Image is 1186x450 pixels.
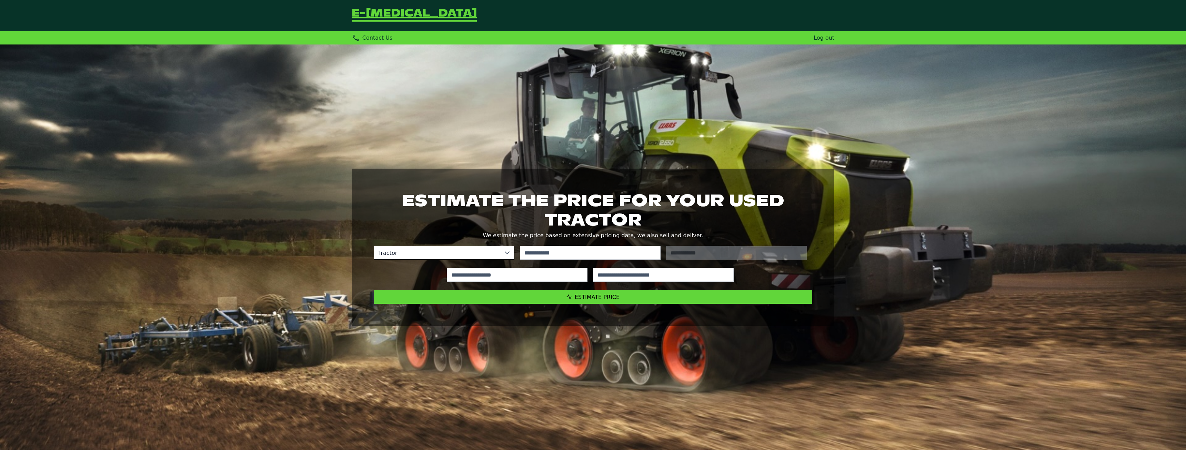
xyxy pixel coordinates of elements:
[374,246,500,259] span: Tractor
[374,231,812,240] p: We estimate the price based on extensive pricing data, we also sell and deliver.
[352,34,392,42] div: Contact Us
[362,34,392,41] span: Contact Us
[575,294,620,300] span: Estimate Price
[814,34,834,41] a: Log out
[352,8,477,23] a: Go Back to Homepage
[374,290,812,304] button: Estimate Price
[374,191,812,229] h1: Estimate the price for your used tractor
